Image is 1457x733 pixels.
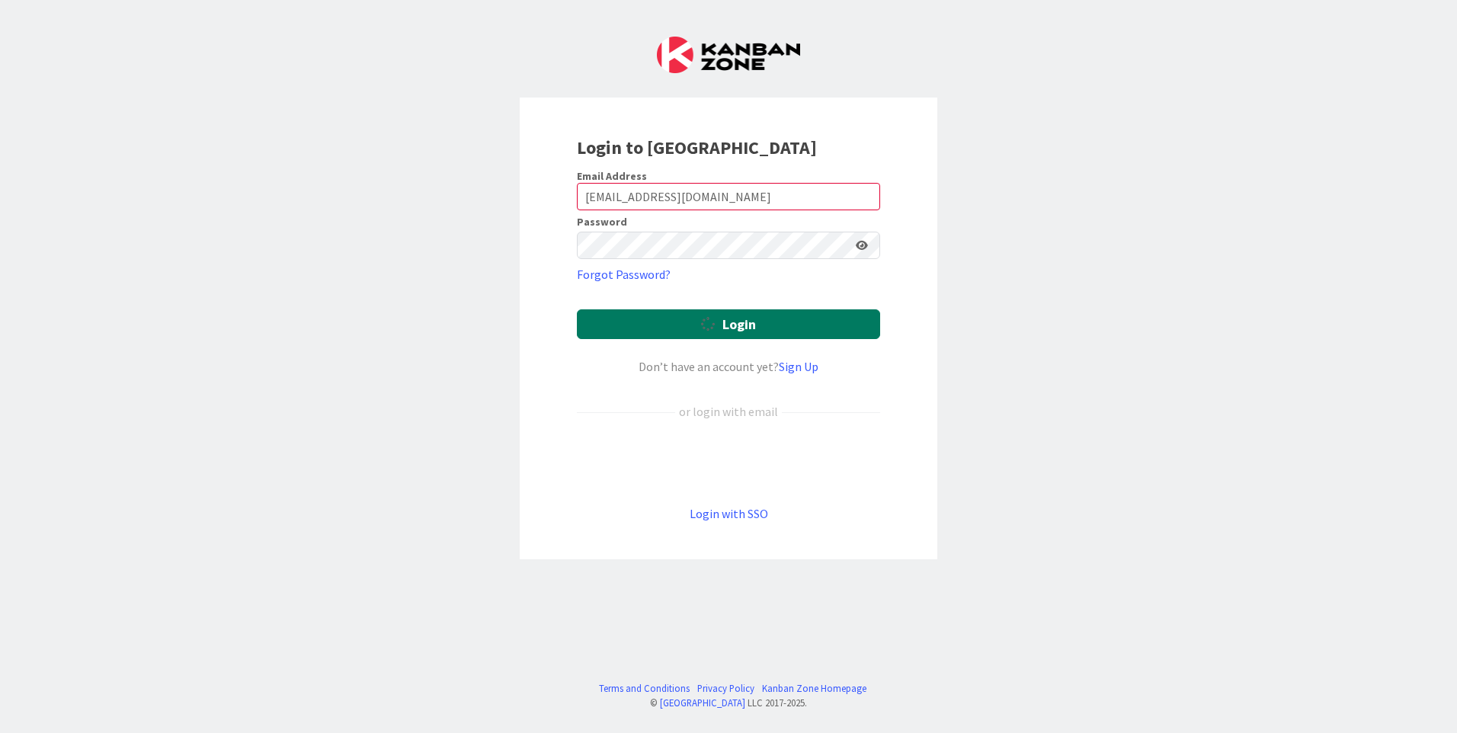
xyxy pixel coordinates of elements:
div: © LLC 2017- 2025 . [591,696,866,710]
div: or login with email [675,402,782,421]
label: Email Address [577,169,647,183]
img: Kanban Zone [657,37,800,73]
a: Kanban Zone Homepage [762,681,866,696]
button: Login [577,309,880,339]
iframe: Sign in with Google Button [569,446,888,479]
div: Don’t have an account yet? [577,357,880,376]
a: Login with SSO [690,506,768,521]
a: Privacy Policy [697,681,754,696]
a: [GEOGRAPHIC_DATA] [660,696,745,709]
a: Forgot Password? [577,265,671,283]
a: Sign Up [779,359,818,374]
label: Password [577,216,627,227]
a: Terms and Conditions [599,681,690,696]
b: Login to [GEOGRAPHIC_DATA] [577,136,817,159]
